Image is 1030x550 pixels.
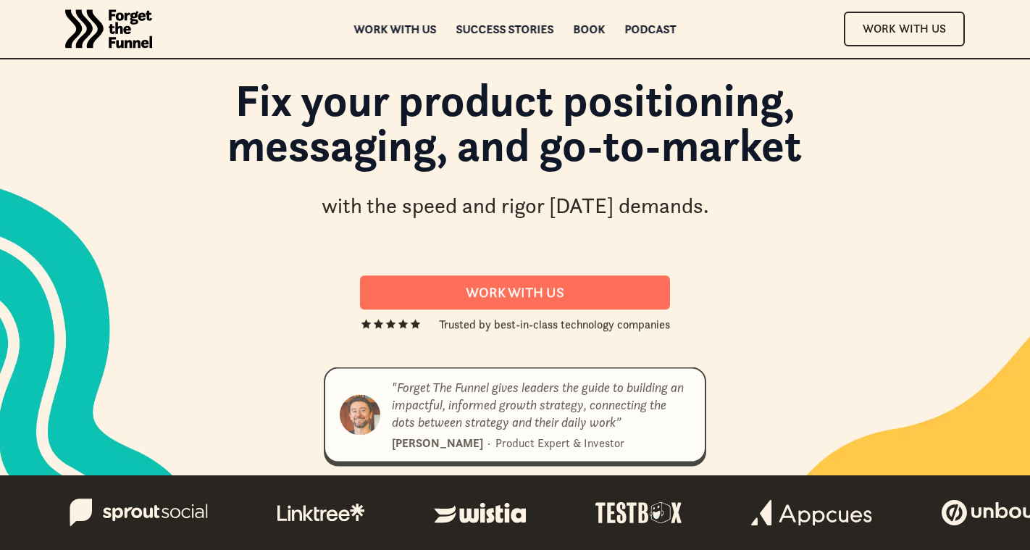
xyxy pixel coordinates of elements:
[360,275,670,309] a: Work With us
[130,78,900,183] h1: Fix your product positioning, messaging, and go-to-market
[844,12,965,46] a: Work With Us
[354,24,437,34] a: Work with us
[439,315,670,333] div: Trusted by best-in-class technology companies
[392,379,690,431] div: "Forget The Funnel gives leaders the guide to building an impactful, informed growth strategy, co...
[377,284,653,301] div: Work With us
[456,24,554,34] a: Success Stories
[495,434,624,451] div: Product Expert & Investor
[322,191,709,221] div: with the speed and rigor [DATE] demands.
[392,434,483,451] div: [PERSON_NAME]
[574,24,606,34] a: Book
[625,24,677,34] a: Podcast
[487,434,490,451] div: ·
